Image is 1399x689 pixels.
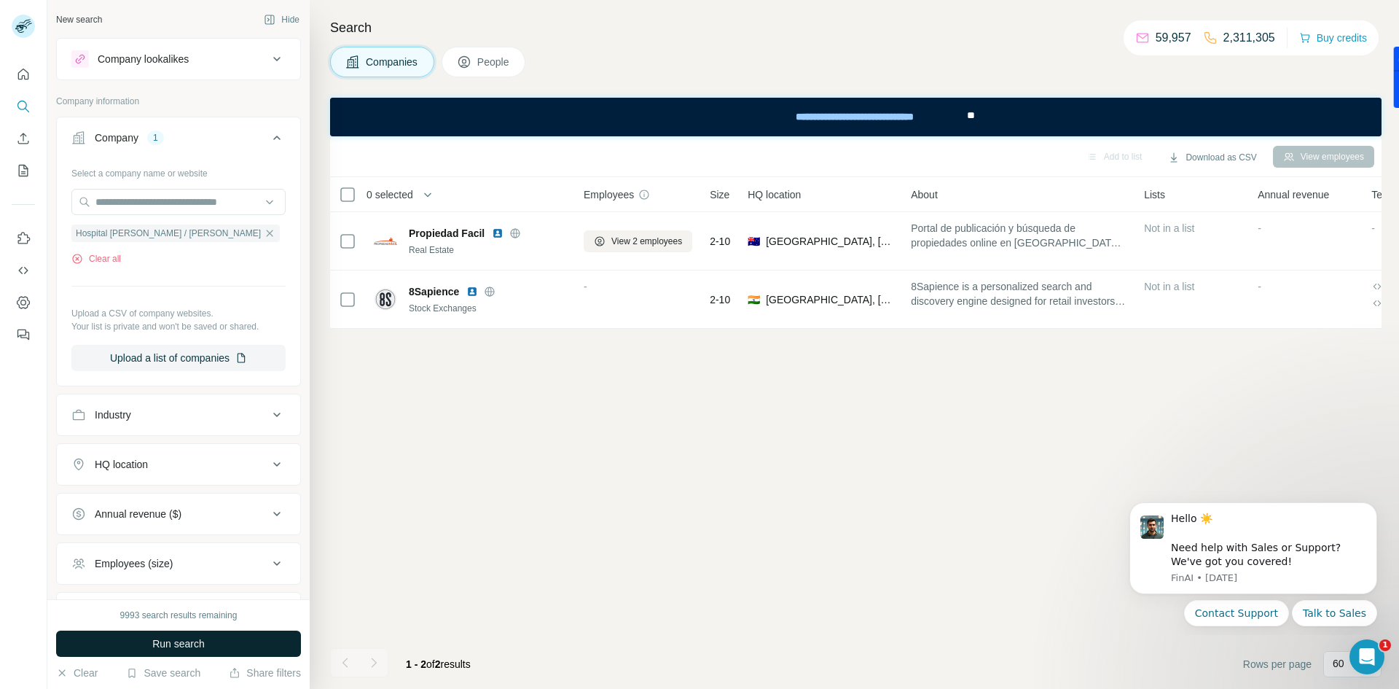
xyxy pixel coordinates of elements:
button: Enrich CSV [12,125,35,152]
h4: Search [330,17,1382,38]
p: Upload a CSV of company websites. [71,307,286,320]
span: 2-10 [710,234,730,249]
span: Not in a list [1144,281,1194,292]
button: Use Surfe on LinkedIn [12,225,35,252]
div: Industry [95,408,131,422]
span: About [911,187,938,202]
p: Your list is private and won't be saved or shared. [71,320,286,333]
div: HQ location [95,457,148,472]
div: Employees (size) [95,556,173,571]
div: 9993 search results remaining [120,609,238,622]
span: View 2 employees [611,235,682,248]
button: Dashboard [12,289,35,316]
span: Annual revenue [1258,187,1329,202]
span: Hospital [PERSON_NAME] / [PERSON_NAME] [76,227,261,240]
span: HQ location [748,187,801,202]
span: Companies [366,55,419,69]
iframe: Banner [330,98,1382,136]
button: View 2 employees [584,230,692,252]
span: 🇦🇺 [748,234,760,249]
button: Employees (size) [57,546,300,581]
button: Company lookalikes [57,42,300,77]
button: Share filters [229,666,301,680]
span: People [477,55,511,69]
button: Clear [56,666,98,680]
button: Hide [254,9,310,31]
button: Quick start [12,61,35,87]
span: - [1371,222,1375,234]
img: LinkedIn logo [492,227,503,239]
span: - [584,281,587,292]
span: 1 [1379,639,1391,651]
span: 8Sapience is a personalized search and discovery engine designed for retail investors and traders... [911,279,1126,308]
button: Annual revenue ($) [57,497,300,532]
p: Company information [56,95,301,108]
iframe: Intercom live chat [1349,639,1384,674]
button: Run search [56,631,301,657]
img: LinkedIn logo [466,286,478,297]
img: Logo of Propiedad Facil [374,230,397,253]
span: Lists [1144,187,1165,202]
button: Technologies [57,596,300,631]
span: 8Sapience [409,284,459,299]
button: Upload a list of companies [71,345,286,371]
button: HQ location [57,447,300,482]
button: Feedback [12,322,35,348]
button: Save search [126,666,200,680]
button: Search [12,93,35,120]
div: Select a company name or website [71,161,286,180]
div: Real Estate [409,244,566,257]
span: of [426,658,435,670]
span: - [1258,222,1261,234]
span: - [1258,281,1261,292]
span: [GEOGRAPHIC_DATA], [GEOGRAPHIC_DATA] [766,234,893,249]
span: Employees [584,187,634,202]
span: 1 - 2 [406,658,426,670]
span: 0 selected [367,187,413,202]
div: Company lookalikes [98,52,189,66]
span: 2 [435,658,441,670]
button: Buy credits [1299,28,1367,48]
button: My lists [12,157,35,184]
span: Rows per page [1243,657,1312,672]
img: Logo of 8Sapience [374,288,397,311]
iframe: Intercom notifications message [1108,489,1399,635]
div: New search [56,13,102,26]
span: Propiedad Facil [409,226,485,241]
div: Stock Exchanges [409,302,566,315]
span: results [406,658,471,670]
span: 🇮🇳 [748,292,760,307]
div: 1 [147,131,164,144]
span: Size [710,187,729,202]
p: 2,311,305 [1223,29,1275,47]
button: Company1 [57,120,300,161]
button: Use Surfe API [12,257,35,284]
div: Company [95,131,138,145]
button: Clear all [71,252,121,265]
button: Industry [57,397,300,432]
span: Portal de publicación y búsqueda de propiedades online en [GEOGRAPHIC_DATA]. Herramientas web par... [911,221,1126,250]
p: 60 [1333,656,1344,671]
span: Not in a list [1144,222,1194,234]
span: Run search [152,637,205,651]
p: 59,957 [1156,29,1191,47]
span: [GEOGRAPHIC_DATA], [GEOGRAPHIC_DATA] [766,292,893,307]
span: 2-10 [710,292,730,307]
button: Download as CSV [1158,147,1266,168]
div: Annual revenue ($) [95,507,181,521]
